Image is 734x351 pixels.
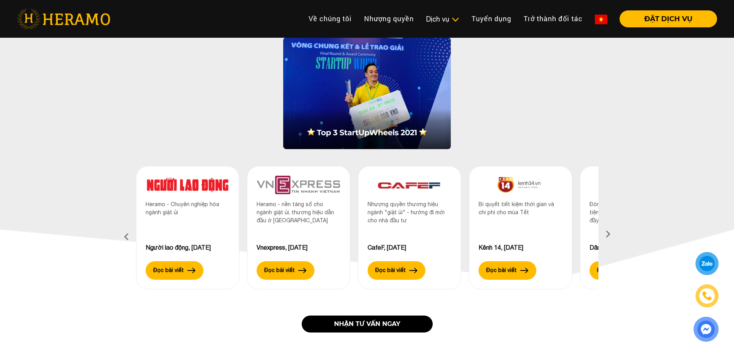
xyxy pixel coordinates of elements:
div: Bí quyết tiết kiệm thời gian và chi phí cho mùa Tết [479,200,563,243]
img: phone-icon [702,291,712,301]
img: 10.png [146,176,230,194]
div: Heramo - nền tảng số cho ngành giặt ủi, thương hiệu dẫn đầu ở [GEOGRAPHIC_DATA] [257,200,341,243]
div: Nhượng quyền thương hiệu ngành "giặt ủi" - hướng đi mới cho nhà đầu tư [368,200,452,243]
label: Đọc bài viết [375,266,406,274]
div: Dân trí, [DATE] [590,243,674,252]
div: Đón Tết online kiểu người trẻ: tiện lợi, thảnh thơi nhưng vẫn đầy ý nghĩa! [590,200,674,243]
img: vn-flag.png [595,15,607,24]
label: Đọc bài viết [486,266,517,274]
a: Trở thành đối tác [517,10,589,27]
a: ĐẶT DỊCH VỤ [613,15,717,22]
img: 5.png [590,176,674,194]
label: Đọc bài viết [153,266,184,274]
label: Đọc bài viết [597,266,628,274]
img: heramo-logo.png [17,9,110,29]
img: arrow [187,268,196,273]
img: 3.png [368,176,452,194]
div: Kênh 14, [DATE] [479,243,563,252]
img: arrow [520,268,529,273]
div: Vnexpress, [DATE] [257,243,341,252]
div: CafeF, [DATE] [368,243,452,252]
a: phone-icon [696,285,719,307]
img: arrow [298,268,307,273]
button: ĐẶT DỊCH VỤ [620,10,717,27]
img: arrow [409,268,418,273]
img: 9.png [257,176,341,194]
img: 8.png [479,176,563,194]
img: image_1.png [283,37,451,149]
a: NHẬN TƯ VẤN NGAY [302,316,433,333]
a: Tuyển dụng [465,10,517,27]
img: top-3-start-up.png [307,128,427,137]
a: Nhượng quyền [358,10,420,27]
img: subToggleIcon [451,16,459,24]
div: Heramo - Chuyên nghiệp hóa ngành giặt ủi [146,200,230,243]
div: Dịch vụ [426,14,459,24]
button: Đọc bài viết [146,261,203,280]
label: Đọc bài viết [264,266,295,274]
a: Về chúng tôi [302,10,358,27]
div: Người lao động, [DATE] [146,243,230,252]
